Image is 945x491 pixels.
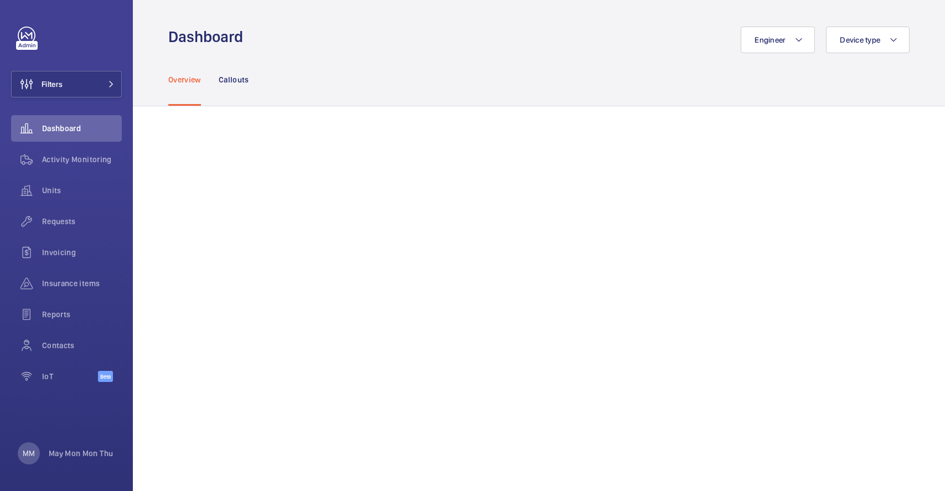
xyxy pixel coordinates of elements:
[755,35,786,44] span: Engineer
[42,247,122,258] span: Invoicing
[11,71,122,97] button: Filters
[42,79,63,90] span: Filters
[826,27,910,53] button: Device type
[42,123,122,134] span: Dashboard
[98,371,113,382] span: Beta
[23,448,35,459] p: MM
[42,185,122,196] span: Units
[49,448,113,459] p: May Mon Mon Thu
[42,340,122,351] span: Contacts
[219,74,249,85] p: Callouts
[42,278,122,289] span: Insurance items
[42,309,122,320] span: Reports
[840,35,880,44] span: Device type
[168,27,250,47] h1: Dashboard
[42,216,122,227] span: Requests
[741,27,815,53] button: Engineer
[42,154,122,165] span: Activity Monitoring
[168,74,201,85] p: Overview
[42,371,98,382] span: IoT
